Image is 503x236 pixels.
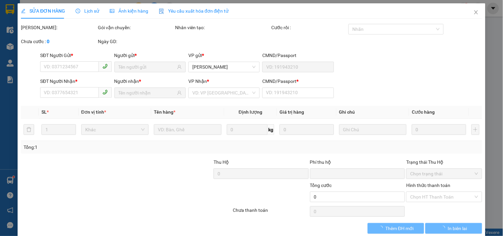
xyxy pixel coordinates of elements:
div: Gói vận chuyển: [98,24,174,31]
div: VP gửi [188,52,260,59]
span: kg [268,124,274,135]
span: SỬA ĐƠN HÀNG [21,8,65,14]
div: Trạng thái Thu Hộ [406,158,482,166]
span: Giá trị hàng [280,109,304,115]
span: picture [110,9,114,13]
th: Ghi chú [337,106,409,119]
div: Nhân viên tạo: [175,24,270,31]
span: In biên lai [448,225,467,232]
span: user [177,90,182,95]
div: Chưa thanh toán [232,206,309,218]
input: Ghi Chú [339,124,407,135]
button: In biên lai [426,223,482,234]
span: phone [102,89,108,95]
div: SĐT Người Nhận [40,78,111,85]
div: Người nhận [114,78,186,85]
input: Tên người nhận [118,89,176,96]
span: Tổng cước [310,183,332,188]
div: CMND/Passport [263,52,334,59]
input: 0 [412,124,466,135]
div: Cước rồi : [272,24,347,31]
span: loading [378,226,386,230]
input: 0 [280,124,334,135]
button: Thêm ĐH mới [368,223,424,234]
span: loading [441,226,448,230]
div: Người gửi [114,52,186,59]
span: clock-circle [76,9,80,13]
span: Yêu cầu xuất hóa đơn điện tử [159,8,229,14]
span: SL [41,109,47,115]
span: Ảnh kiện hàng [110,8,148,14]
input: Tên người gửi [118,63,176,71]
button: Close [467,3,485,22]
label: Hình thức thanh toán [406,183,450,188]
button: plus [472,124,479,135]
span: phone [102,64,108,69]
input: VD: Bàn, Ghế [154,124,221,135]
b: 0 [47,39,49,44]
div: Chưa cước : [21,38,96,45]
div: CMND/Passport [263,78,334,85]
button: delete [24,124,34,135]
span: user [177,65,182,69]
div: Ngày GD: [98,38,174,45]
div: Phí thu hộ [310,158,405,168]
span: Cước hàng [412,109,435,115]
img: icon [159,9,164,14]
span: Định lượng [239,109,262,115]
span: Lịch sử [76,8,99,14]
span: Tuy Hòa [192,62,256,72]
span: Đơn vị tính [81,109,106,115]
span: Chọn trạng thái [410,169,478,179]
input: VD: 191943210 [263,62,334,72]
span: VP Nhận [188,79,207,84]
span: close [473,10,479,15]
span: Tên hàng [154,109,175,115]
span: Khác [85,125,145,135]
div: Tổng: 1 [24,144,195,151]
div: SĐT Người Gửi [40,52,111,59]
span: Thêm ĐH mới [386,225,414,232]
span: edit [21,9,26,13]
div: [PERSON_NAME]: [21,24,96,31]
span: Thu Hộ [214,159,229,165]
